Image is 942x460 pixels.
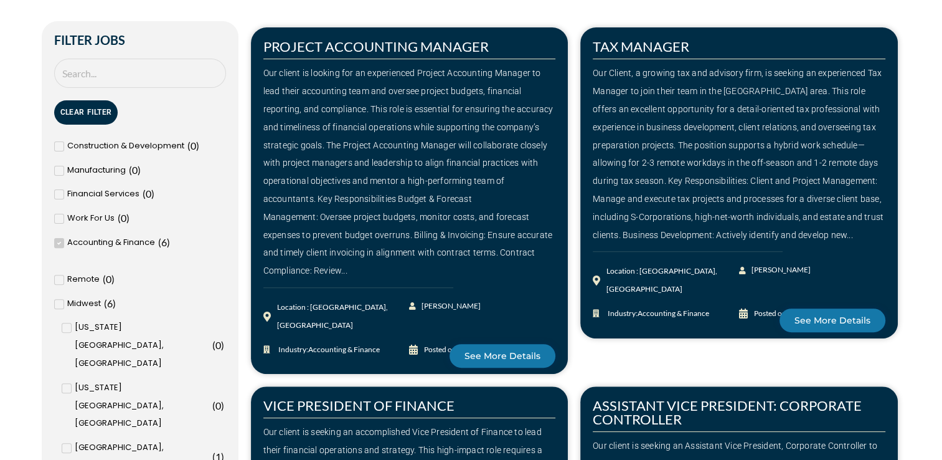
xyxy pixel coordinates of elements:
[593,64,885,244] div: Our Client, a growing tax and advisory firm, is seeking an experienced Tax Manager to join their ...
[54,100,118,125] button: Clear Filter
[263,38,489,55] a: PROJECT ACCOUNTING MANAGER
[167,236,170,248] span: )
[75,319,209,372] span: [US_STATE][GEOGRAPHIC_DATA], [GEOGRAPHIC_DATA]
[606,262,739,299] div: Location : [GEOGRAPHIC_DATA], [GEOGRAPHIC_DATA]
[409,297,482,315] a: [PERSON_NAME]
[212,400,215,411] span: (
[132,164,138,176] span: 0
[67,234,155,252] span: Accounting & Finance
[221,339,224,351] span: )
[263,64,556,280] div: Our client is looking for an experienced Project Accounting Manager to lead their accounting team...
[187,140,191,151] span: (
[107,297,113,309] span: 6
[146,188,151,199] span: 0
[739,261,812,279] a: [PERSON_NAME]
[196,140,199,151] span: )
[748,261,811,279] span: [PERSON_NAME]
[75,379,209,433] span: [US_STATE][GEOGRAPHIC_DATA], [GEOGRAPHIC_DATA]
[215,400,221,411] span: 0
[418,297,481,315] span: [PERSON_NAME]
[191,140,196,151] span: 0
[121,212,126,224] span: 0
[450,344,555,368] a: See More Details
[54,34,226,46] h2: Filter Jobs
[161,236,167,248] span: 6
[106,273,111,285] span: 0
[129,164,132,176] span: (
[158,236,161,248] span: (
[67,137,184,155] span: Construction & Development
[67,271,100,289] span: Remote
[111,273,115,285] span: )
[212,339,215,351] span: (
[263,397,455,414] a: VICE PRESIDENT OF FINANCE
[143,188,146,199] span: (
[118,212,121,224] span: (
[593,397,862,428] a: ASSISTANT VICE PRESIDENT: CORPORATE CONTROLLER
[103,273,106,285] span: (
[277,299,410,335] div: Location : [GEOGRAPHIC_DATA], [GEOGRAPHIC_DATA]
[113,297,116,309] span: )
[151,188,154,199] span: )
[67,161,126,180] span: Manufacturing
[67,185,139,203] span: Financial Services
[67,209,115,228] span: Work For Us
[780,309,885,332] a: See More Details
[54,59,226,88] input: Search Job
[126,212,130,224] span: )
[221,400,224,411] span: )
[464,352,540,360] span: See More Details
[593,38,689,55] a: TAX MANAGER
[215,339,221,351] span: 0
[67,295,101,313] span: Midwest
[138,164,141,176] span: )
[794,316,870,325] span: See More Details
[104,297,107,309] span: (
